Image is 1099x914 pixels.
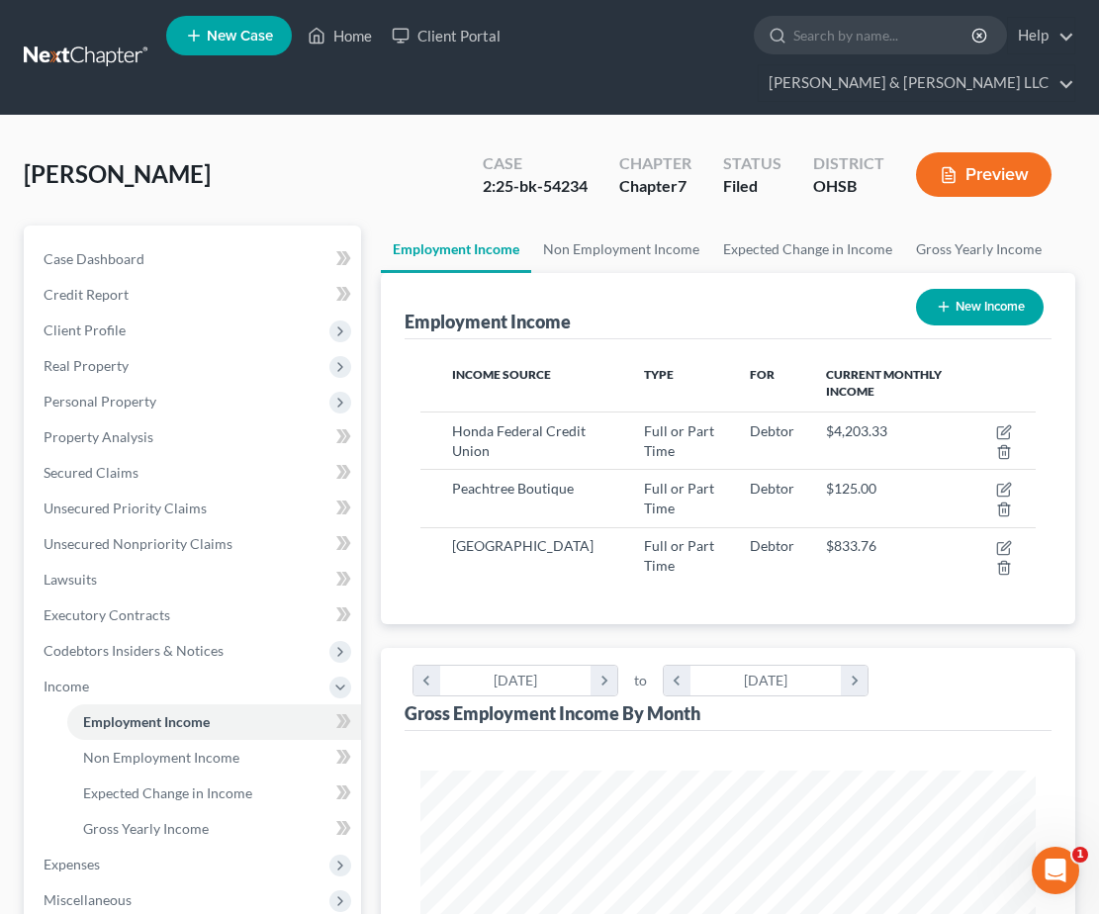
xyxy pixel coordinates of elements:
div: [DATE] [690,666,842,695]
i: chevron_right [591,666,617,695]
div: Gross Employment Income By Month [405,701,700,725]
span: Real Property [44,357,129,374]
i: chevron_left [413,666,440,695]
span: Expected Change in Income [83,784,252,801]
span: Unsecured Priority Claims [44,500,207,516]
span: Employment Income [83,713,210,730]
a: Employment Income [381,226,531,273]
div: Filed [723,175,781,198]
a: Secured Claims [28,455,361,491]
a: Credit Report [28,277,361,313]
a: Property Analysis [28,419,361,455]
span: Debtor [750,480,794,497]
iframe: Intercom live chat [1032,847,1079,894]
span: Personal Property [44,393,156,410]
span: Income Source [452,367,551,382]
span: Full or Part Time [644,480,714,516]
span: Debtor [750,422,794,439]
span: $125.00 [826,480,876,497]
span: Miscellaneous [44,891,132,908]
span: Unsecured Nonpriority Claims [44,535,232,552]
span: Codebtors Insiders & Notices [44,642,224,659]
a: Expected Change in Income [711,226,904,273]
a: Gross Yearly Income [67,811,361,847]
i: chevron_left [664,666,690,695]
div: Case [483,152,588,175]
a: Unsecured Priority Claims [28,491,361,526]
span: Full or Part Time [644,422,714,459]
a: [PERSON_NAME] & [PERSON_NAME] LLC [759,65,1074,101]
div: Employment Income [405,310,571,333]
div: Chapter [619,152,691,175]
span: to [634,671,647,690]
span: New Case [207,29,273,44]
span: $833.76 [826,537,876,554]
span: 7 [678,176,687,195]
span: 1 [1072,847,1088,863]
span: For [750,367,775,382]
i: chevron_right [841,666,868,695]
a: Expected Change in Income [67,776,361,811]
a: Home [298,18,382,53]
span: [GEOGRAPHIC_DATA] [452,537,594,554]
div: Chapter [619,175,691,198]
a: Employment Income [67,704,361,740]
span: Honda Federal Credit Union [452,422,586,459]
button: New Income [916,289,1044,325]
button: Preview [916,152,1052,197]
input: Search by name... [793,17,974,53]
a: Gross Yearly Income [904,226,1053,273]
span: Lawsuits [44,571,97,588]
a: Executory Contracts [28,597,361,633]
a: Unsecured Nonpriority Claims [28,526,361,562]
span: Debtor [750,537,794,554]
div: 2:25-bk-54234 [483,175,588,198]
span: Executory Contracts [44,606,170,623]
span: Case Dashboard [44,250,144,267]
a: Non Employment Income [531,226,711,273]
a: Non Employment Income [67,740,361,776]
span: Non Employment Income [83,749,239,766]
span: [PERSON_NAME] [24,159,211,188]
span: $4,203.33 [826,422,887,439]
span: Type [644,367,674,382]
div: OHSB [813,175,884,198]
span: Income [44,678,89,694]
span: Full or Part Time [644,537,714,574]
a: Help [1008,18,1074,53]
span: Credit Report [44,286,129,303]
a: Lawsuits [28,562,361,597]
div: District [813,152,884,175]
div: Status [723,152,781,175]
span: Current Monthly Income [826,367,942,399]
span: Expenses [44,856,100,872]
a: Client Portal [382,18,510,53]
div: [DATE] [440,666,592,695]
span: Gross Yearly Income [83,820,209,837]
span: Secured Claims [44,464,138,481]
span: Property Analysis [44,428,153,445]
span: Client Profile [44,321,126,338]
a: Case Dashboard [28,241,361,277]
span: Peachtree Boutique [452,480,574,497]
